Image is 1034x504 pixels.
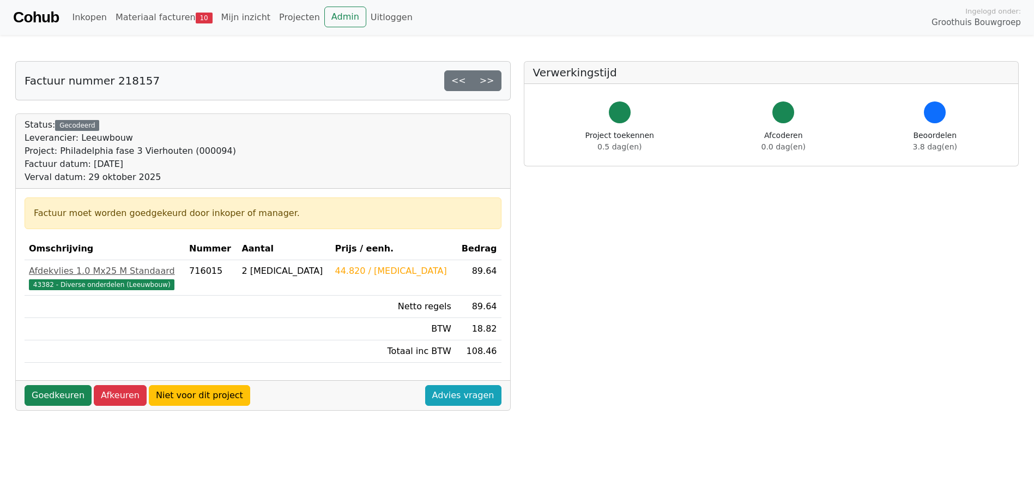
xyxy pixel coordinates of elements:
[29,279,174,290] span: 43382 - Diverse onderdelen (Leeuwbouw)
[366,7,417,28] a: Uitloggen
[330,296,455,318] td: Netto regels
[25,158,236,171] div: Factuur datum: [DATE]
[335,265,451,278] div: 44.820 / [MEDICAL_DATA]
[25,238,185,260] th: Omschrijving
[29,265,180,291] a: Afdekvlies 1.0 Mx25 M Standaard43382 - Diverse onderdelen (Leeuwbouw)
[456,296,501,318] td: 89.64
[68,7,111,28] a: Inkopen
[330,238,455,260] th: Prijs / eenh.
[597,142,642,151] span: 0.5 dag(en)
[25,385,92,406] a: Goedkeuren
[330,340,455,363] td: Totaal inc BTW
[275,7,324,28] a: Projecten
[330,318,455,340] td: BTW
[25,131,236,145] div: Leverancier: Leeuwbouw
[25,145,236,158] div: Project: Philadelphia fase 3 Vierhouten (000094)
[34,207,492,220] div: Factuur moet worden goedgekeurd door inkoper of manager.
[456,238,501,260] th: Bedrag
[149,385,250,406] a: Niet voor dit project
[185,260,237,296] td: 716015
[111,7,217,28] a: Materiaal facturen10
[965,6,1021,16] span: Ingelogd onder:
[533,66,1010,79] h5: Verwerkingstijd
[913,142,957,151] span: 3.8 dag(en)
[13,4,59,31] a: Cohub
[456,340,501,363] td: 108.46
[217,7,275,28] a: Mijn inzicht
[25,171,236,184] div: Verval datum: 29 oktober 2025
[456,260,501,296] td: 89.64
[25,118,236,184] div: Status:
[444,70,473,91] a: <<
[55,120,99,131] div: Gecodeerd
[25,74,160,87] h5: Factuur nummer 218157
[29,265,180,278] div: Afdekvlies 1.0 Mx25 M Standaard
[585,130,654,153] div: Project toekennen
[913,130,957,153] div: Beoordelen
[196,13,213,23] span: 10
[94,385,147,406] a: Afkeuren
[473,70,501,91] a: >>
[456,318,501,340] td: 18.82
[324,7,366,27] a: Admin
[932,16,1021,29] span: Groothuis Bouwgroep
[185,238,237,260] th: Nummer
[241,265,326,278] div: 2 [MEDICAL_DATA]
[761,142,806,151] span: 0.0 dag(en)
[425,385,501,406] a: Advies vragen
[761,130,806,153] div: Afcoderen
[237,238,330,260] th: Aantal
